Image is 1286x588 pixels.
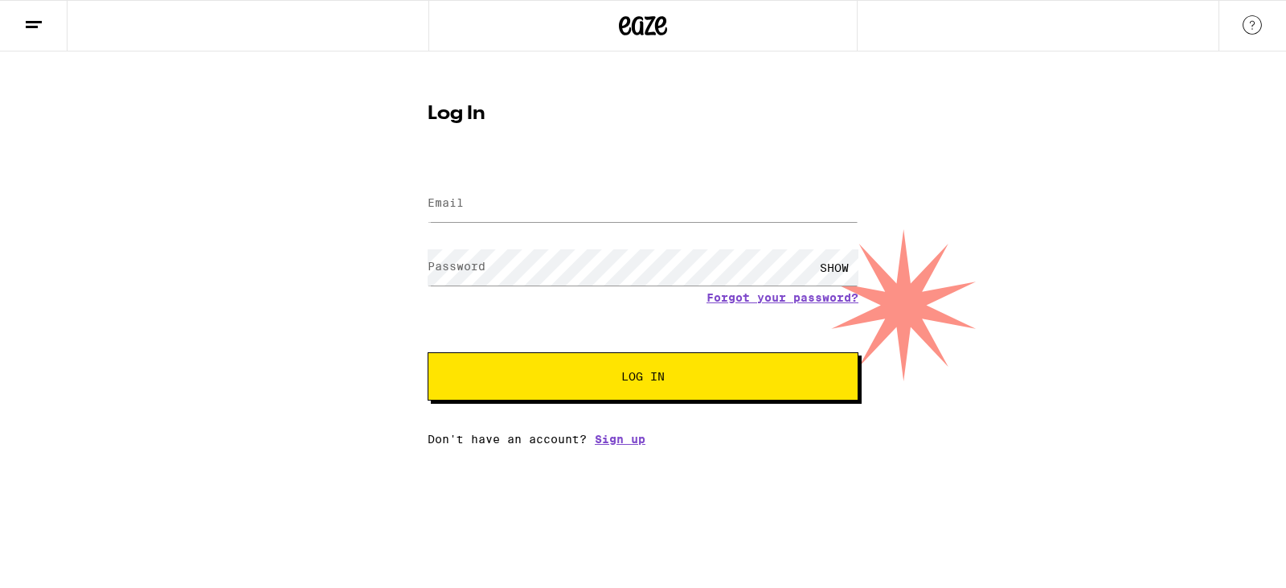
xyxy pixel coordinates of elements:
a: Sign up [595,433,645,446]
button: Log In [428,352,858,401]
a: Forgot your password? [706,291,858,304]
span: Hi. Need any help? [10,11,116,24]
label: Password [428,260,485,273]
label: Email [428,196,464,209]
span: Log In [621,371,665,382]
h1: Log In [428,105,858,124]
div: SHOW [810,249,858,286]
input: Email [428,186,858,222]
div: Don't have an account? [428,433,858,446]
